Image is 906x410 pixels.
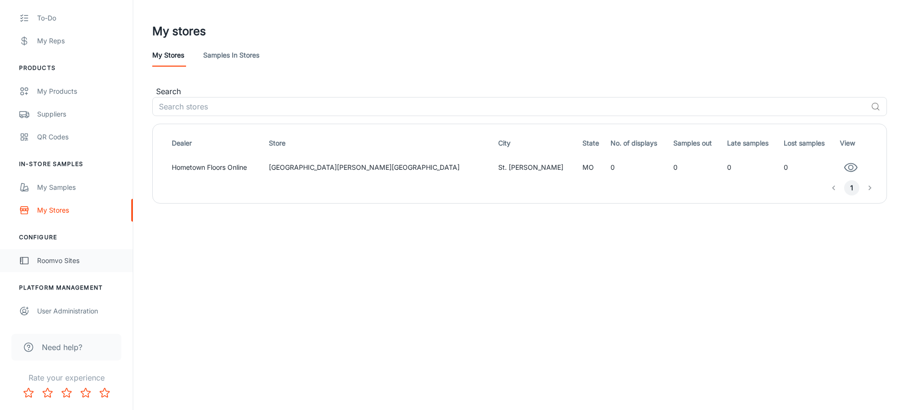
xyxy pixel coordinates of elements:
td: MO [579,155,607,180]
th: View [836,132,879,155]
div: My Products [37,86,123,97]
td: 0 [723,155,780,180]
td: Hometown Floors Online [160,155,265,180]
a: My stores [152,44,184,67]
h1: My stores [152,23,206,40]
th: Samples out [670,132,723,155]
td: 0 [670,155,723,180]
div: My Reps [37,36,123,46]
th: Lost samples [780,132,836,155]
div: My Samples [37,182,123,193]
th: City [494,132,579,155]
div: QR Codes [37,132,123,142]
nav: pagination navigation [825,180,879,195]
button: page 1 [844,180,859,195]
td: [GEOGRAPHIC_DATA][PERSON_NAME][GEOGRAPHIC_DATA] [265,155,495,180]
div: My Stores [37,205,123,215]
th: Store [265,132,495,155]
td: 0 [607,155,670,180]
div: Suppliers [37,109,123,119]
th: Late samples [723,132,780,155]
div: To-do [37,13,123,23]
td: St. [PERSON_NAME] [494,155,579,180]
input: Search stores [152,97,867,116]
th: State [579,132,607,155]
th: Dealer [160,132,265,155]
a: Samples in stores [203,44,259,67]
td: 0 [780,155,836,180]
th: No. of displays [607,132,670,155]
p: Search [156,86,887,97]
